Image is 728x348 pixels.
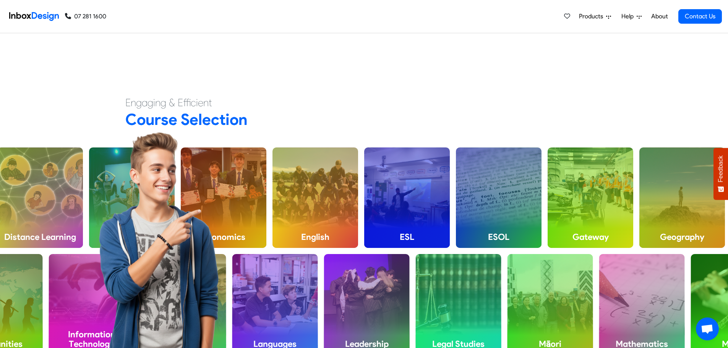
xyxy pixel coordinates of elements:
[272,226,358,248] h4: English
[717,155,724,182] span: Feedback
[696,317,719,340] a: Open chat
[125,96,603,110] h4: Engaging & Efficient
[649,9,670,24] a: About
[713,148,728,200] button: Feedback - Show survey
[579,12,606,21] span: Products
[125,110,603,129] h2: Course Selection
[65,12,106,21] a: 07 281 1600
[576,9,614,24] a: Products
[678,9,722,24] a: Contact Us
[456,226,542,248] h4: ESOL
[364,226,450,248] h4: ESL
[639,226,725,248] h4: Geography
[621,12,637,21] span: Help
[548,226,633,248] h4: Gateway
[618,9,645,24] a: Help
